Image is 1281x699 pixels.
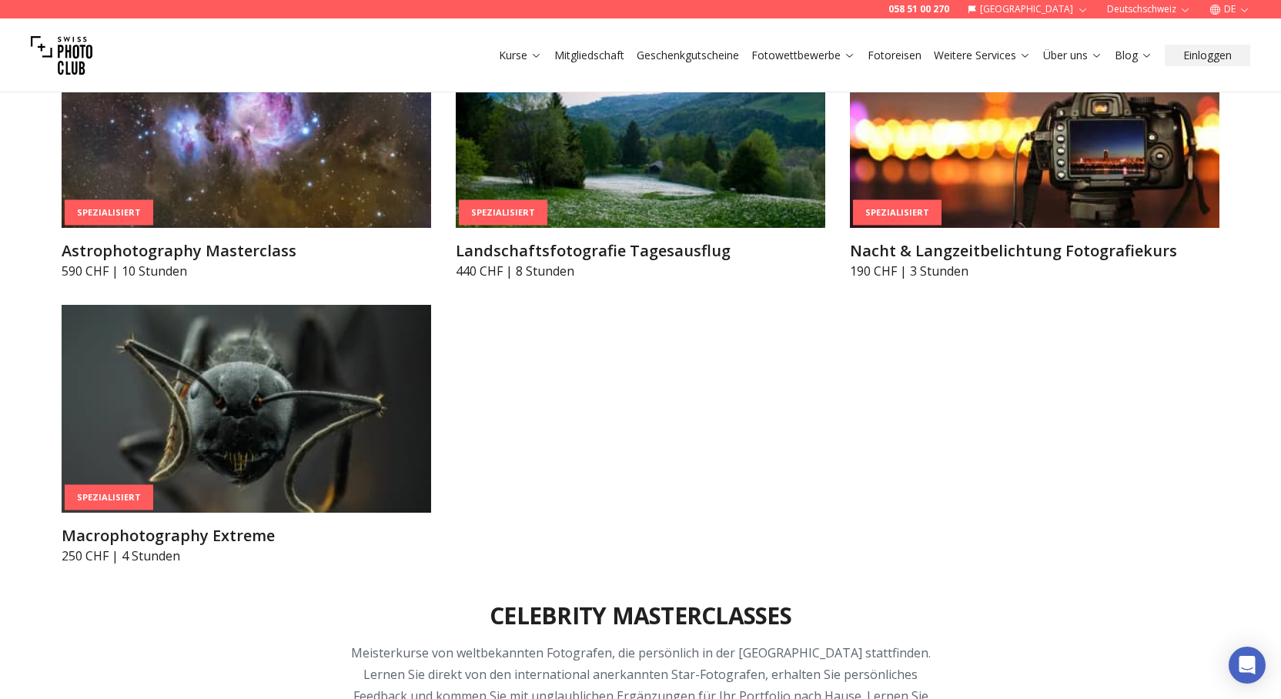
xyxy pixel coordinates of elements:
[745,45,861,66] button: Fotowettbewerbe
[62,20,431,228] img: Astrophotography Masterclass
[62,525,431,547] h3: Macrophotography Extreme
[850,262,1219,280] p: 190 CHF | 3 Stunden
[456,240,825,262] h3: Landschaftsfotografie Tagesausflug
[62,305,431,565] a: Macrophotography ExtremeSpezialisiertMacrophotography Extreme250 CHF | 4 Stunden
[928,45,1037,66] button: Weitere Services
[456,20,825,280] a: Landschaftsfotografie TagesausflugSpezialisiertLandschaftsfotografie Tagesausflug440 CHF | 8 Stunden
[934,48,1031,63] a: Weitere Services
[62,262,431,280] p: 590 CHF | 10 Stunden
[850,20,1219,228] img: Nacht & Langzeitbelichtung Fotografiekurs
[630,45,745,66] button: Geschenkgutscheine
[62,20,431,280] a: Astrophotography MasterclassSpezialisiertAstrophotography Masterclass590 CHF | 10 Stunden
[868,48,921,63] a: Fotoreisen
[456,262,825,280] p: 440 CHF | 8 Stunden
[853,200,942,226] div: Spezialisiert
[861,45,928,66] button: Fotoreisen
[751,48,855,63] a: Fotowettbewerbe
[456,20,825,228] img: Landschaftsfotografie Tagesausflug
[499,48,542,63] a: Kurse
[459,200,547,226] div: Spezialisiert
[1109,45,1159,66] button: Blog
[490,602,791,630] h2: Celebrity Masterclasses
[637,48,739,63] a: Geschenkgutscheine
[62,305,431,513] img: Macrophotography Extreme
[1037,45,1109,66] button: Über uns
[65,485,153,510] div: Spezialisiert
[888,3,949,15] a: 058 51 00 270
[1115,48,1152,63] a: Blog
[62,547,431,565] p: 250 CHF | 4 Stunden
[1229,647,1266,684] div: Open Intercom Messenger
[554,48,624,63] a: Mitgliedschaft
[850,20,1219,280] a: Nacht & Langzeitbelichtung FotografiekursSpezialisiertNacht & Langzeitbelichtung Fotografiekurs19...
[1043,48,1102,63] a: Über uns
[62,240,431,262] h3: Astrophotography Masterclass
[1165,45,1250,66] button: Einloggen
[850,240,1219,262] h3: Nacht & Langzeitbelichtung Fotografiekurs
[31,25,92,86] img: Swiss photo club
[548,45,630,66] button: Mitgliedschaft
[493,45,548,66] button: Kurse
[65,200,153,226] div: Spezialisiert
